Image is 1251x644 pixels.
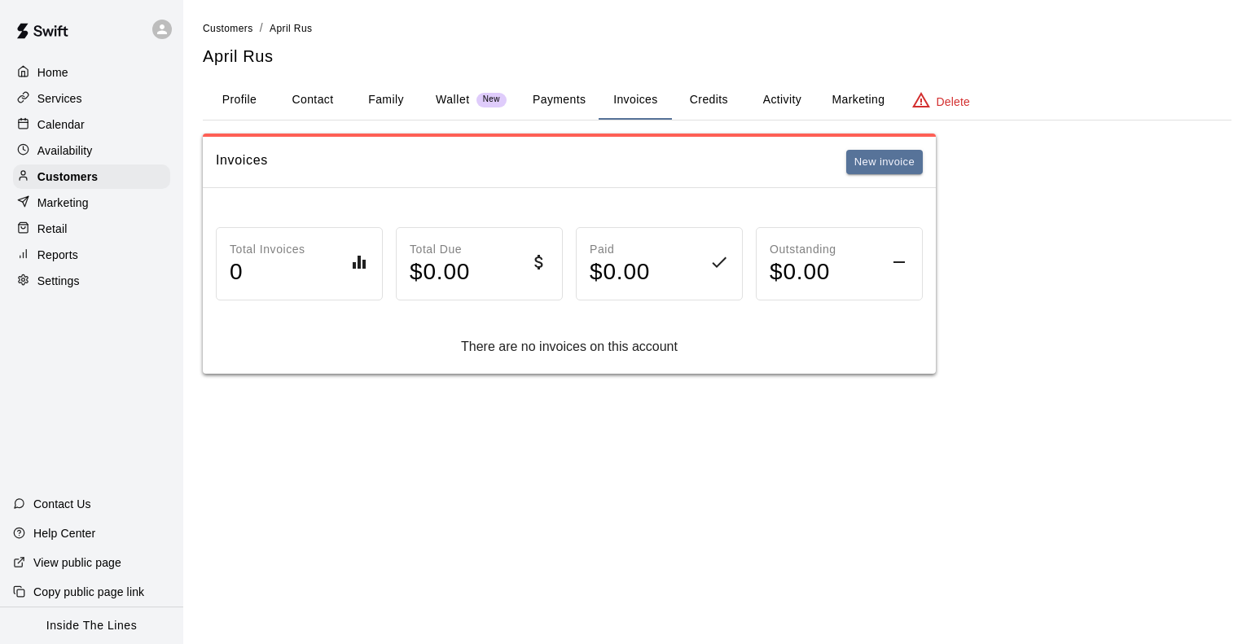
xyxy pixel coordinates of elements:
[37,195,89,211] p: Marketing
[37,273,80,289] p: Settings
[13,191,170,215] a: Marketing
[13,60,170,85] a: Home
[13,217,170,241] a: Retail
[937,94,970,110] p: Delete
[13,164,170,189] a: Customers
[33,554,121,571] p: View public page
[410,258,470,287] h4: $ 0.00
[410,241,470,258] p: Total Due
[672,81,745,120] button: Credits
[203,46,1231,68] h5: April Rus
[230,241,305,258] p: Total Invoices
[37,221,68,237] p: Retail
[203,81,276,120] button: Profile
[37,64,68,81] p: Home
[216,150,268,175] h6: Invoices
[276,81,349,120] button: Contact
[819,81,898,120] button: Marketing
[599,81,672,120] button: Invoices
[37,116,85,133] p: Calendar
[770,241,836,258] p: Outstanding
[13,138,170,163] a: Availability
[520,81,599,120] button: Payments
[37,90,82,107] p: Services
[745,81,819,120] button: Activity
[846,150,923,175] button: New invoice
[476,94,507,105] span: New
[203,21,253,34] a: Customers
[260,20,263,37] li: /
[13,112,170,137] a: Calendar
[436,91,470,108] p: Wallet
[770,258,836,287] h4: $ 0.00
[203,81,1231,120] div: basic tabs example
[37,142,93,159] p: Availability
[203,20,1231,37] nav: breadcrumb
[590,258,650,287] h4: $ 0.00
[590,241,650,258] p: Paid
[216,340,923,354] div: There are no invoices on this account
[203,23,253,34] span: Customers
[13,269,170,293] a: Settings
[33,496,91,512] p: Contact Us
[33,525,95,541] p: Help Center
[349,81,423,120] button: Family
[13,86,170,111] a: Services
[46,617,137,634] p: Inside The Lines
[33,584,144,600] p: Copy public page link
[37,169,98,185] p: Customers
[13,243,170,267] a: Reports
[230,258,305,287] h4: 0
[37,247,78,263] p: Reports
[270,23,312,34] span: April Rus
